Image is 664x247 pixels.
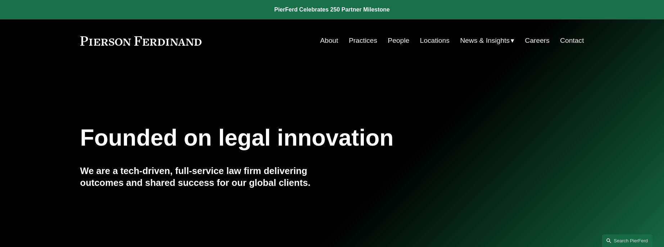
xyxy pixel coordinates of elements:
[460,35,510,47] span: News & Insights
[349,34,377,47] a: Practices
[602,234,652,247] a: Search this site
[80,125,500,151] h1: Founded on legal innovation
[388,34,410,47] a: People
[460,34,515,47] a: folder dropdown
[525,34,550,47] a: Careers
[320,34,338,47] a: About
[560,34,584,47] a: Contact
[80,165,332,188] h4: We are a tech-driven, full-service law firm delivering outcomes and shared success for our global...
[420,34,450,47] a: Locations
